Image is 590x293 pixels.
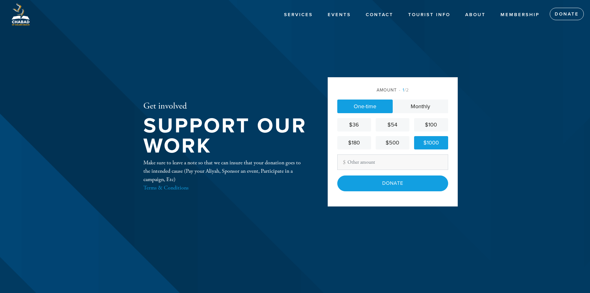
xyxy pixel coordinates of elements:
[461,9,490,21] a: About
[143,184,189,191] a: Terms & Conditions
[496,9,544,21] a: Membership
[550,8,584,20] a: Donate
[143,101,308,112] h2: Get involved
[340,121,369,129] div: $36
[337,100,393,113] a: One-time
[337,118,371,131] a: $36
[143,116,308,156] h1: Support our work
[376,118,409,131] a: $54
[337,87,448,93] div: Amount
[414,136,448,149] a: $1000
[361,9,398,21] a: Contact
[323,9,356,21] a: Events
[404,9,455,21] a: Tourist Info
[378,139,407,147] div: $500
[337,175,448,191] input: Donate
[378,121,407,129] div: $54
[9,3,32,25] img: Logo%20GB1.png
[376,136,409,149] a: $500
[340,139,369,147] div: $180
[279,9,317,21] a: Services
[417,139,445,147] div: $1000
[337,154,448,170] input: Other amount
[414,118,448,131] a: $100
[417,121,445,129] div: $100
[393,100,448,113] a: Monthly
[143,158,308,192] div: Make sure to leave a note so that we can insure that your donation goes to the intended cause (Pa...
[399,87,409,93] span: /2
[337,136,371,149] a: $180
[403,87,404,93] span: 1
